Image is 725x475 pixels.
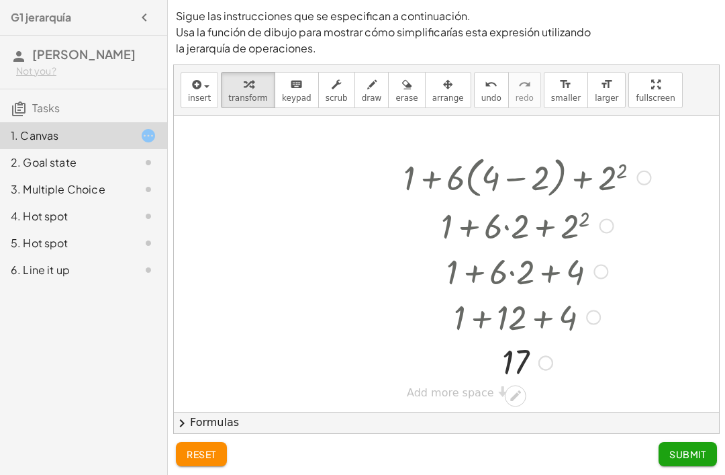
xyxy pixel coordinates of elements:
span: scrub [326,93,348,103]
i: format_size [600,77,613,93]
div: Not you? [16,64,156,78]
div: 1. Canvas [11,128,119,144]
i: format_size [559,77,572,93]
button: Submit [659,442,717,466]
button: reset [176,442,227,466]
i: Task not started. [140,235,156,251]
button: undoundo [474,72,509,108]
i: Task not started. [140,181,156,198]
div: Edit math [505,385,526,406]
span: transform [228,93,268,103]
button: fullscreen [628,72,682,108]
span: keypad [282,93,311,103]
span: fullscreen [636,93,675,103]
i: Task not started. [140,155,156,171]
span: reset [187,448,216,460]
div: 6. Line it up [11,262,119,278]
span: larger [595,93,618,103]
div: 5. Hot spot [11,235,119,251]
i: Task not started. [140,208,156,224]
i: Task not started. [140,262,156,278]
span: insert [188,93,211,103]
span: arrange [432,93,464,103]
div: 4. Hot spot [11,208,119,224]
h4: G1 jerarquía [11,9,71,26]
span: Submit [669,448,706,460]
button: chevron_rightFormulas [174,412,719,433]
i: undo [485,77,497,93]
span: Add more space [407,386,494,399]
button: scrub [318,72,355,108]
button: keyboardkeypad [275,72,319,108]
span: chevron_right [174,415,190,431]
button: transform [221,72,275,108]
button: format_sizelarger [587,72,626,108]
button: format_sizesmaller [544,72,588,108]
div: 3. Multiple Choice [11,181,119,198]
span: erase [395,93,418,103]
span: draw [362,93,382,103]
span: undo [481,93,501,103]
span: [PERSON_NAME] [32,46,136,62]
p: Sigue las instrucciones que se especifican a continuación. Usa la función de dibujo para mostrar ... [176,8,717,56]
i: redo [518,77,531,93]
span: Tasks [32,101,60,115]
span: smaller [551,93,581,103]
i: Task started. [140,128,156,144]
div: 2. Goal state [11,155,119,171]
button: arrange [425,72,471,108]
i: keyboard [290,77,303,93]
button: draw [354,72,389,108]
button: redoredo [508,72,541,108]
span: redo [516,93,534,103]
button: insert [181,72,218,108]
button: erase [388,72,425,108]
